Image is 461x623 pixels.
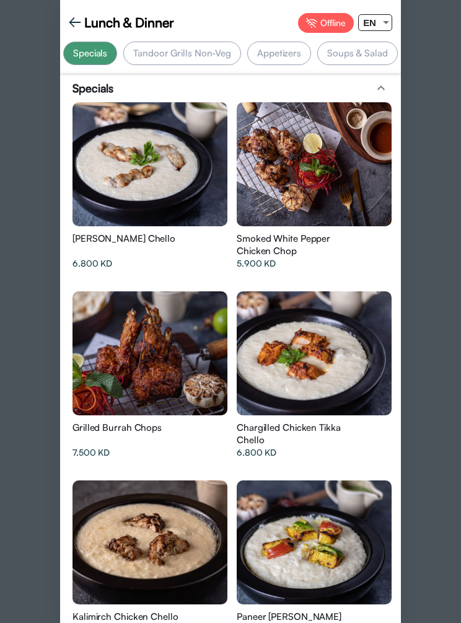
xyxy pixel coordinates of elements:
img: Offline%20Icon.svg [306,18,317,28]
span: [PERSON_NAME] Chello [72,232,175,245]
div: Tandoor Grills Non-Veg [123,42,241,65]
span: Chargilled Chicken Tikka Chello [237,422,354,446]
div: Specials [63,42,117,65]
span: Paneer [PERSON_NAME] [237,611,341,623]
div: Offline [298,13,354,33]
div: Soups & Salad [317,42,398,65]
span: 5.900 KD [237,257,276,270]
span: Smoked White Pepper Chicken Chop [237,232,354,257]
span: Lunch & Dinner [84,13,174,32]
span: Grilled Burrah Chops [72,422,162,434]
div: Appetizers [247,42,311,65]
span: 6.800 KD [72,257,112,270]
span: 7.500 KD [72,446,110,459]
img: header%20back%20button.svg [69,16,81,29]
span: Kalimirch Chicken Chello [72,611,178,623]
span: EN [363,17,376,28]
mat-icon: expand_less [374,81,389,95]
span: Specials [72,81,113,96]
span: 6.800 KD [237,446,276,459]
